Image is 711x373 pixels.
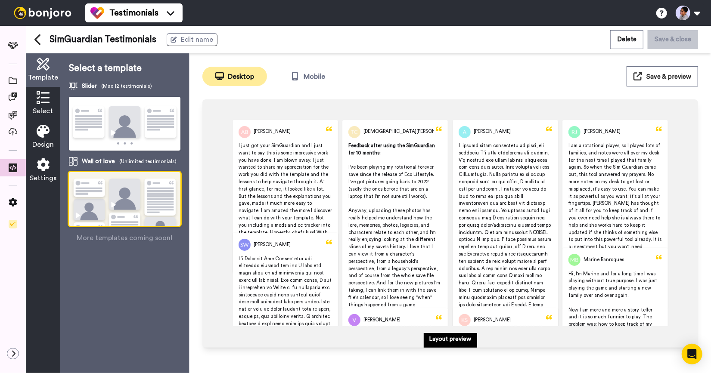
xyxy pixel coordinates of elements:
[627,66,698,86] button: Save & preview
[50,33,157,46] span: SimGuardian Testimonials
[459,314,471,326] img: Profile Picture
[82,157,115,166] span: Wall of love
[28,72,58,83] span: Template
[568,143,663,293] span: I am a rotational player, so I played lots of families, and notes were all over my desk for the n...
[239,126,251,138] img: Profile Picture
[348,165,435,198] span: I've been playing my rotational forever save since the release of Eco Lifestyle. I've got picture...
[69,172,180,248] img: template-wol.png
[167,33,217,46] button: Edit name
[568,308,660,356] span: Now I am more and more a story-teller and it is so much funnier to play. The problem was: how to ...
[9,220,17,228] img: Checklist.svg
[474,317,511,324] span: [PERSON_NAME]
[276,67,340,86] button: Mobile
[584,256,624,264] span: Marine Banroques
[32,139,54,150] span: Design
[202,67,267,86] button: Desktop
[69,62,180,75] p: Select a template
[239,143,333,256] span: I just got your SimGuardian and I just want to say this is some impressive work you have done. I ...
[10,7,75,19] img: bj-logo-header-white.svg
[348,126,360,138] img: Profile Picture
[254,128,291,136] span: [PERSON_NAME]
[363,128,453,136] span: [DEMOGRAPHIC_DATA][PERSON_NAME]
[648,30,698,49] button: Save & close
[584,128,621,136] span: [PERSON_NAME]
[109,7,158,19] span: Testimonials
[459,126,471,138] img: Profile Picture
[429,335,472,343] p: Layout preview
[474,128,511,136] span: [PERSON_NAME]
[568,126,581,138] img: Profile Picture
[239,239,251,251] img: Profile Picture
[254,241,291,249] span: [PERSON_NAME]
[459,143,553,358] span: L ipsumd sitam consectetu adipisci, eli seddoeiu T’i utla etdolorema ali e admin, V’q nostrud exe...
[363,317,401,324] span: [PERSON_NAME]
[77,233,173,243] span: More templates coming soon!
[348,314,360,326] img: Profile Picture
[348,143,436,155] span: Feedback after using the SimGuardian for 10 months:
[646,74,691,80] span: Save & preview
[568,271,658,298] span: Hi, I'm Marine and for a long time I was playing without true purpose. I was just playing the gam...
[682,344,702,364] div: Open Intercom Messenger
[568,254,581,266] img: Profile Picture
[33,106,53,116] span: Select
[348,208,441,314] span: Anyway, uploading these photos has really helped me understand how the lore, memories, photos, le...
[69,97,180,151] img: template-slider1.png
[181,34,214,45] span: Edit name
[90,6,104,20] img: tm-color.svg
[119,158,177,165] span: (Unlimited testimonials)
[82,82,97,90] span: Slider
[610,30,643,49] button: Delete
[101,83,152,89] span: (Max 12 testimonials)
[30,173,56,183] span: Settings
